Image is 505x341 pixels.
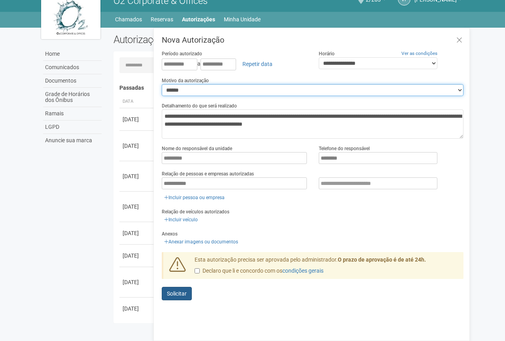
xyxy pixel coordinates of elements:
a: Home [43,47,102,61]
label: Motivo da autorização [162,77,209,84]
a: condições gerais [282,268,323,274]
th: Data [119,95,155,108]
label: Período autorizado [162,50,202,57]
div: [DATE] [123,115,152,123]
a: Autorizações [182,14,215,25]
div: [DATE] [123,229,152,237]
a: Anuncie sua marca [43,134,102,147]
div: [DATE] [123,252,152,260]
a: Chamados [115,14,142,25]
h4: Passadas [119,85,458,91]
div: [DATE] [123,203,152,211]
div: [DATE] [123,172,152,180]
a: Incluir veículo [162,215,200,224]
a: Anexar imagens ou documentos [162,237,240,246]
span: Solicitar [167,290,187,297]
div: Esta autorização precisa ser aprovada pelo administrador. [189,256,464,279]
input: Declaro que li e concordo com oscondições gerais [195,268,200,273]
strong: O prazo de aprovação é de até 24h. [338,256,426,263]
label: Declaro que li e concordo com os [195,267,323,275]
a: Ver as condições [401,51,437,56]
div: [DATE] [123,142,152,150]
div: [DATE] [123,305,152,313]
button: Solicitar [162,287,192,300]
label: Detalhamento do que será realizado [162,102,237,109]
h3: Nova Autorização [162,36,463,44]
a: Reservas [151,14,173,25]
label: Anexos [162,230,178,237]
a: LGPD [43,121,102,134]
a: Incluir pessoa ou empresa [162,193,227,202]
label: Relação de pessoas e empresas autorizadas [162,170,254,177]
a: Comunicados [43,61,102,74]
a: Documentos [43,74,102,88]
label: Horário [319,50,335,57]
h2: Autorizações [113,34,283,45]
label: Relação de veículos autorizados [162,208,229,215]
div: [DATE] [123,278,152,286]
div: a [162,57,307,71]
label: Telefone do responsável [319,145,370,152]
a: Grade de Horários dos Ônibus [43,88,102,107]
label: Nome do responsável da unidade [162,145,232,152]
a: Ramais [43,107,102,121]
a: Repetir data [237,57,278,71]
a: Minha Unidade [224,14,261,25]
